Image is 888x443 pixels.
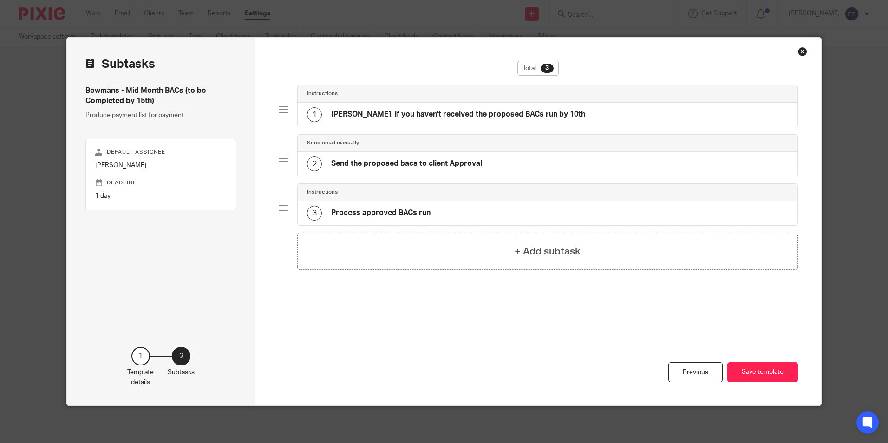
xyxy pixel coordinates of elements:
p: Subtasks [168,368,195,377]
h4: [PERSON_NAME], if you haven't received the proposed BACs run by 10th [331,110,585,119]
h4: + Add subtask [515,244,581,259]
p: Deadline [95,179,227,187]
div: 2 [307,156,322,171]
button: Save template [727,362,798,382]
h4: Send email manually [307,139,359,147]
p: Default assignee [95,149,227,156]
div: Close this dialog window [798,47,807,56]
div: 1 [307,107,322,122]
h4: Process approved BACs run [331,208,431,218]
h4: Bowmans - Mid Month BACs (to be Completed by 15th) [85,86,236,106]
h4: Instructions [307,90,338,98]
div: 3 [541,64,554,73]
p: Produce payment list for payment [85,111,236,120]
div: 3 [307,206,322,221]
p: 1 day [95,191,227,201]
p: Template details [127,368,154,387]
div: 2 [172,347,190,365]
p: [PERSON_NAME] [95,161,227,170]
div: Total [517,61,559,76]
div: 1 [131,347,150,365]
h4: Send the proposed bacs to client Approval [331,159,482,169]
h2: Subtasks [85,56,155,72]
h4: Instructions [307,189,338,196]
div: Previous [668,362,723,382]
